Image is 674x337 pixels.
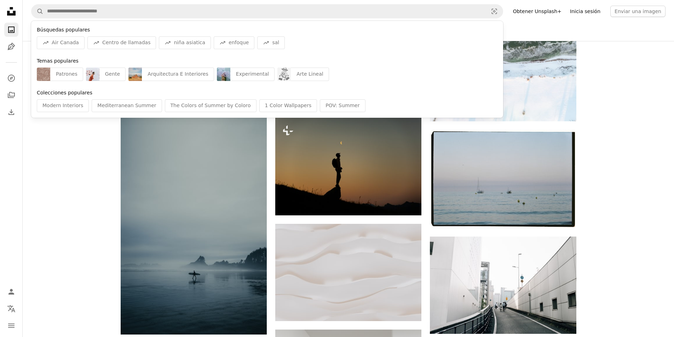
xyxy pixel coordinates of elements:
[4,71,18,85] a: Explorar
[430,176,576,182] a: Dos veleros en aguas tranquilas del océano al anochecer
[50,68,83,81] div: Patrones
[4,319,18,333] button: Menú
[4,285,18,299] a: Iniciar sesión / Registrarse
[486,5,503,18] button: Búsqueda visual
[430,63,576,70] a: Paisaje cubierto de nieve con agua congelada
[31,5,44,18] button: Buscar en Unsplash
[610,6,666,17] button: Enviar una imagen
[142,68,214,81] div: Arquitectura E Interiores
[259,99,317,112] div: 1 Color Wallpapers
[430,12,576,121] img: Paisaje cubierto de nieve con agua congelada
[4,302,18,316] button: Idioma
[217,68,230,81] img: premium_photo-1755890950394-d560a489a3c6
[86,68,99,81] img: premium_photo-1756163700959-70915d58a694
[509,6,566,17] a: Obtener Unsplash+
[566,6,605,17] a: Inicia sesión
[229,39,249,46] span: enfoque
[37,58,79,64] span: Temas populares
[165,99,257,112] div: The Colors of Summer by Coloro
[291,68,329,81] div: Arte Lineal
[37,27,90,33] span: Búsquedas populares
[102,39,151,46] span: Centro de llamadas
[37,68,50,81] img: premium_vector-1736967617027-c9f55396949f
[4,40,18,54] a: Ilustraciones
[277,68,291,81] img: premium_vector-1752709911696-27a744dc32d9
[430,282,576,288] a: Gente en bicicleta por una carretera entre edificios modernos
[275,269,421,275] a: Fondo ondulado blanco abstracto con sombras suaves
[37,99,89,112] div: Modern Interiors
[275,118,421,215] img: Silueta de un excursionista mirando la luna al atardecer.
[275,224,421,321] img: Fondo ondulado blanco abstracto con sombras suaves
[128,68,142,81] img: premium_photo-1755882951561-7164bd8427a2
[230,68,275,81] div: Experimental
[4,105,18,119] a: Historial de descargas
[121,115,267,335] img: Surfista caminando en una playa brumosa con tabla de surf
[4,88,18,102] a: Colecciones
[92,99,162,112] div: Mediterranean Summer
[4,4,18,20] a: Inicio — Unsplash
[99,68,126,81] div: Gente
[174,39,205,46] span: niña asiatica
[430,237,576,334] img: Gente en bicicleta por una carretera entre edificios modernos
[320,99,365,112] div: POV: Summer
[4,23,18,37] a: Fotos
[37,90,92,95] span: Colecciones populares
[272,39,279,46] span: sal
[31,4,503,18] form: Encuentra imágenes en todo el sitio
[430,130,576,228] img: Dos veleros en aguas tranquilas del océano al anochecer
[275,163,421,169] a: Silueta de un excursionista mirando la luna al atardecer.
[121,221,267,228] a: Surfista caminando en una playa brumosa con tabla de surf
[52,39,79,46] span: Air Canada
